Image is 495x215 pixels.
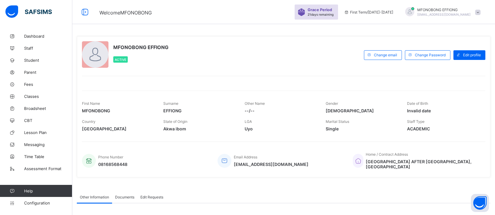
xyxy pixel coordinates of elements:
[98,155,123,159] span: Phone Number
[463,53,481,57] span: Edit profile
[24,189,72,193] span: Help
[163,101,178,106] span: Surname
[417,8,471,12] span: MFONOBONG EFFIONG
[82,108,154,113] span: MFONOBONG
[98,162,127,167] span: 08168568448
[82,119,96,124] span: Country
[24,70,72,75] span: Parent
[24,94,72,99] span: Classes
[24,46,72,51] span: Staff
[24,82,72,87] span: Fees
[366,152,408,157] span: Home / Contract Address
[24,34,72,39] span: Dashboard
[82,126,154,131] span: [GEOGRAPHIC_DATA]
[24,142,72,147] span: Messaging
[163,108,236,113] span: EFFIONG
[415,53,446,57] span: Change Password
[366,159,479,169] span: [GEOGRAPHIC_DATA] AFTER [GEOGRAPHIC_DATA], [GEOGRAPHIC_DATA]
[399,7,484,17] div: MFONOBONGEFFIONG
[115,195,134,199] span: Documents
[24,154,72,159] span: Time Table
[407,119,425,124] span: Staff Type
[326,126,398,131] span: Single
[245,126,317,131] span: Uyo
[234,162,309,167] span: [EMAIL_ADDRESS][DOMAIN_NAME]
[24,58,72,63] span: Student
[245,119,252,124] span: LGA
[326,108,398,113] span: [DEMOGRAPHIC_DATA]
[298,8,305,16] img: sticker-purple.71386a28dfed39d6af7621340158ba97.svg
[113,44,168,50] span: MFONOBONG EFFIONG
[326,101,338,106] span: Gender
[140,195,163,199] span: Edit Requests
[24,201,72,205] span: Configuration
[344,10,393,14] span: session/term information
[82,101,100,106] span: First Name
[24,118,72,123] span: CBT
[407,101,428,106] span: Date of Birth
[99,10,152,16] span: Welcome MFONOBONG
[326,119,349,124] span: Marital Status
[245,108,317,113] span: --/--
[80,195,109,199] span: Other Information
[374,53,397,57] span: Change email
[24,130,72,135] span: Lesson Plan
[163,126,236,131] span: Akwa ibom
[471,194,489,212] button: Open asap
[308,13,334,16] span: 21 days remaining
[24,106,72,111] span: Broadsheet
[245,101,265,106] span: Other Name
[115,58,126,61] span: Active
[407,126,479,131] span: ACADEMIC
[163,119,187,124] span: State of Origin
[407,108,479,113] span: Invalid date
[308,8,332,12] span: Grace Period
[417,13,471,16] span: [EMAIL_ADDRESS][DOMAIN_NAME]
[24,166,72,171] span: Assessment Format
[234,155,257,159] span: Email Address
[5,5,52,18] img: safsims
